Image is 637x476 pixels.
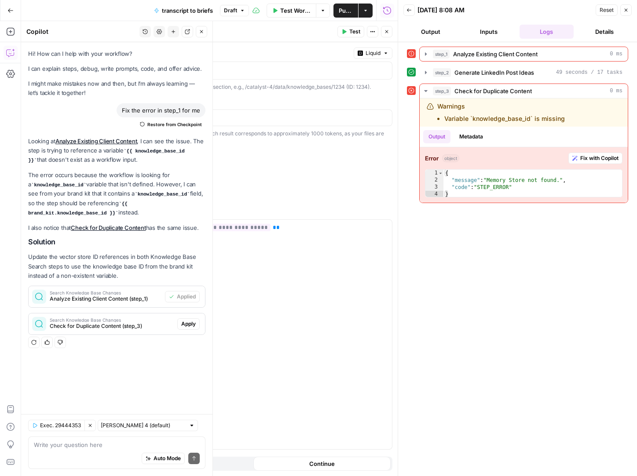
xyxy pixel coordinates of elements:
[51,153,392,160] div: Filters
[28,252,205,280] p: Update the vector store ID references in both Knowledge Base Search steps to use the knowledge ba...
[177,293,196,301] span: Applied
[556,69,622,76] span: 49 seconds / 17 tasks
[577,25,632,39] button: Details
[453,50,538,58] span: Analyze Existing Client Content
[51,130,392,145] div: This defines the maximum number of search results to return. Each result corresponds to approxima...
[28,420,84,431] button: Exec. 29444353
[420,98,628,203] div: 0 ms
[437,102,565,123] div: Warnings
[220,5,249,16] button: Draft
[147,121,202,128] span: Restore from Checkpoint
[425,184,443,191] div: 3
[354,47,392,59] button: Liquid
[420,47,628,61] button: 0 ms
[461,25,516,39] button: Inputs
[600,6,614,14] span: Reset
[50,295,161,303] span: Analyze Existing Client Content (step_1)
[596,4,618,16] button: Reset
[26,27,137,36] div: Copilot
[50,322,174,330] span: Check for Duplicate Content (step_3)
[366,49,381,57] span: Liquid
[28,79,205,98] p: I might make mistakes now and then, but I’m always learning — let’s tackle it together!
[28,223,205,233] p: I also notice that has the same issue.
[135,192,190,197] code: knowledge_base_id
[28,149,185,163] code: {{ knowledge_base_id }}
[28,64,205,73] p: I can explain steps, debug, write prompts, code, and offer advice.
[403,25,458,39] button: Output
[117,103,205,117] div: Fix the error in step_1 for me
[442,154,459,162] span: object
[71,224,146,231] a: Check for Duplicate Content
[425,170,443,177] div: 1
[349,28,360,36] span: Test
[438,170,443,177] span: Toggle code folding, rows 1 through 4
[610,87,622,95] span: 0 ms
[136,119,205,130] button: Restore from Checkpoint
[142,453,185,464] button: Auto Mode
[50,318,174,322] span: Search Knowledge Base Changes
[28,171,205,218] p: The error occurs because the workflow is looking for a variable that isn't defined. However, I ca...
[50,291,161,295] span: Search Knowledge Base Changes
[454,130,488,143] button: Metadata
[267,4,316,18] button: Test Workflow
[55,138,137,145] a: Analyze Existing Client Content
[433,50,450,58] span: step_1
[162,6,213,15] span: transcript to briefs
[51,83,392,91] div: Find the Knowledge Base ID in the URL of the 'Knowledge Bases' section, e.g., /catalyst-4/data/kn...
[433,87,451,95] span: step_3
[420,65,628,80] button: 49 seconds / 17 tasks
[444,114,565,123] li: Variable `knowledge_base_id` is missing
[165,291,200,302] button: Applied
[51,208,392,217] label: Query
[425,191,443,198] div: 4
[309,459,335,468] span: Continue
[28,238,205,246] h2: Solution
[425,154,439,163] strong: Error
[177,318,200,330] button: Apply
[420,84,628,98] button: 0 ms
[339,6,353,15] span: Publish
[423,130,450,143] button: Output
[154,454,181,462] span: Auto Mode
[425,177,443,184] div: 2
[51,98,392,107] label: Max Results
[31,182,87,188] code: knowledge_base_id
[610,50,622,58] span: 0 ms
[454,87,532,95] span: Check for Duplicate Content
[580,154,619,162] span: Fix with Copilot
[181,320,196,328] span: Apply
[333,4,358,18] button: Publish
[101,421,185,430] input: Claude Sonnet 4 (default)
[433,68,451,77] span: step_2
[28,137,205,165] p: Looking at , I can see the issue. The step is trying to reference a variable that doesn't exist a...
[224,7,237,15] span: Draft
[40,421,81,429] span: Exec. 29444353
[454,68,534,77] span: Generate LinkedIn Post Ideas
[280,6,311,15] span: Test Workflow
[568,153,622,164] button: Fix with Copilot
[520,25,574,39] button: Logs
[337,26,364,37] button: Test
[149,4,218,18] button: transcript to briefs
[28,49,205,58] p: Hi! How can I help with your workflow?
